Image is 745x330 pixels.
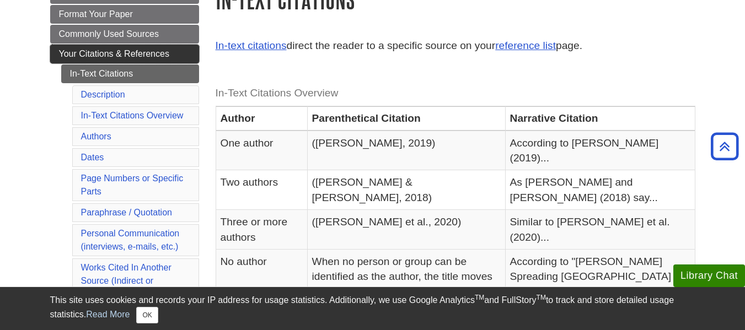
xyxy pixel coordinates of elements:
div: This site uses cookies and records your IP address for usage statistics. Additionally, we use Goo... [50,294,695,323]
p: direct the reader to a specific source on your page. [216,38,695,54]
a: Read More [86,310,130,319]
td: Similar to [PERSON_NAME] et al. (2020)... [505,210,695,250]
button: Close [136,307,158,323]
a: Paraphrase / Quotation [81,208,172,217]
th: Narrative Citation [505,106,695,131]
a: Back to Top [707,139,742,154]
a: Description [81,90,125,99]
a: In-Text Citations [61,64,199,83]
a: Personal Communication(interviews, e-mails, etc.) [81,229,180,251]
a: Authors [81,132,111,141]
caption: In-Text Citations Overview [216,81,695,106]
a: Commonly Used Sources [50,25,199,44]
a: Your Citations & References [50,45,199,63]
sup: TM [537,294,546,301]
th: Parenthetical Citation [307,106,505,131]
sup: TM [475,294,484,301]
span: Format Your Paper [59,9,133,19]
td: As [PERSON_NAME] and [PERSON_NAME] (2018) say... [505,170,695,210]
td: According to [PERSON_NAME] (2019)... [505,131,695,170]
span: Your Citations & References [59,49,169,58]
a: In-Text Citations Overview [81,111,184,120]
td: ([PERSON_NAME], 2019) [307,131,505,170]
a: Format Your Paper [50,5,199,24]
td: ([PERSON_NAME] et al., 2020) [307,210,505,250]
a: Dates [81,153,104,162]
td: ([PERSON_NAME] & [PERSON_NAME], 2018) [307,170,505,210]
a: Works Cited In Another Source (Indirect or Secondary) [81,263,171,299]
td: Two authors [216,170,307,210]
span: Commonly Used Sources [59,29,159,39]
th: Author [216,106,307,131]
a: In-text citations [216,40,287,51]
a: reference list [495,40,556,51]
a: Page Numbers or Specific Parts [81,174,184,196]
td: One author [216,131,307,170]
button: Library Chat [673,264,745,287]
td: Three or more authors [216,210,307,250]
